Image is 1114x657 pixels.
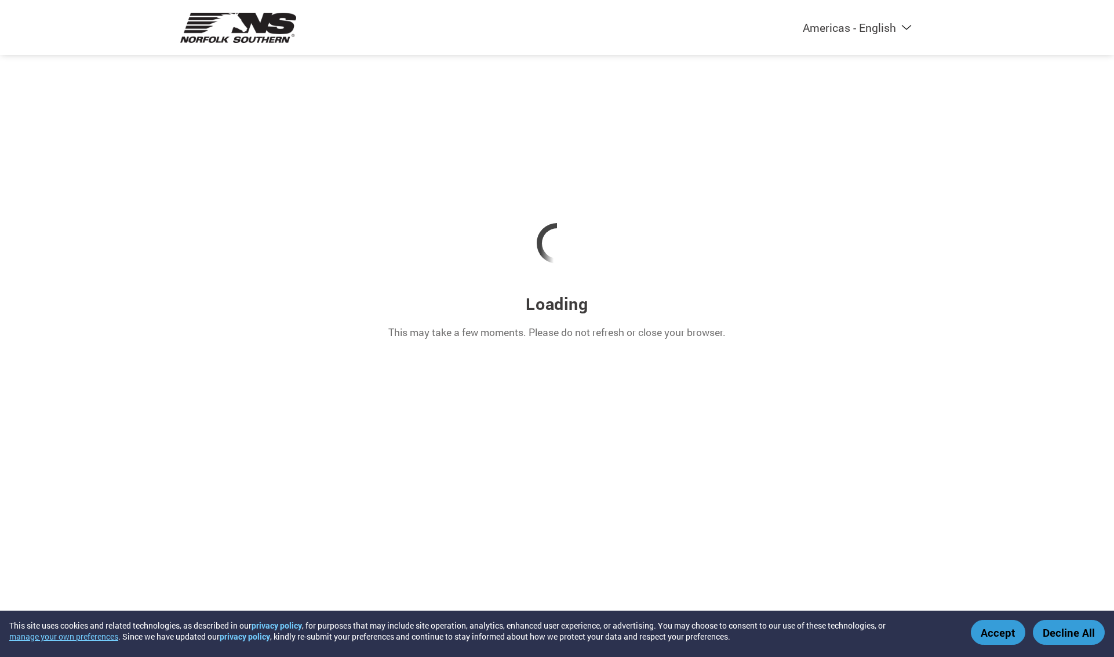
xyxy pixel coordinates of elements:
[252,620,302,631] a: privacy policy
[971,620,1025,645] button: Accept
[180,12,296,43] img: Norfolk Southern
[9,631,118,642] button: manage your own preferences
[526,293,588,315] h3: Loading
[388,325,726,340] p: This may take a few moments. Please do not refresh or close your browser.
[220,631,270,642] a: privacy policy
[1033,620,1105,645] button: Decline All
[9,620,954,642] div: This site uses cookies and related technologies, as described in our , for purposes that may incl...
